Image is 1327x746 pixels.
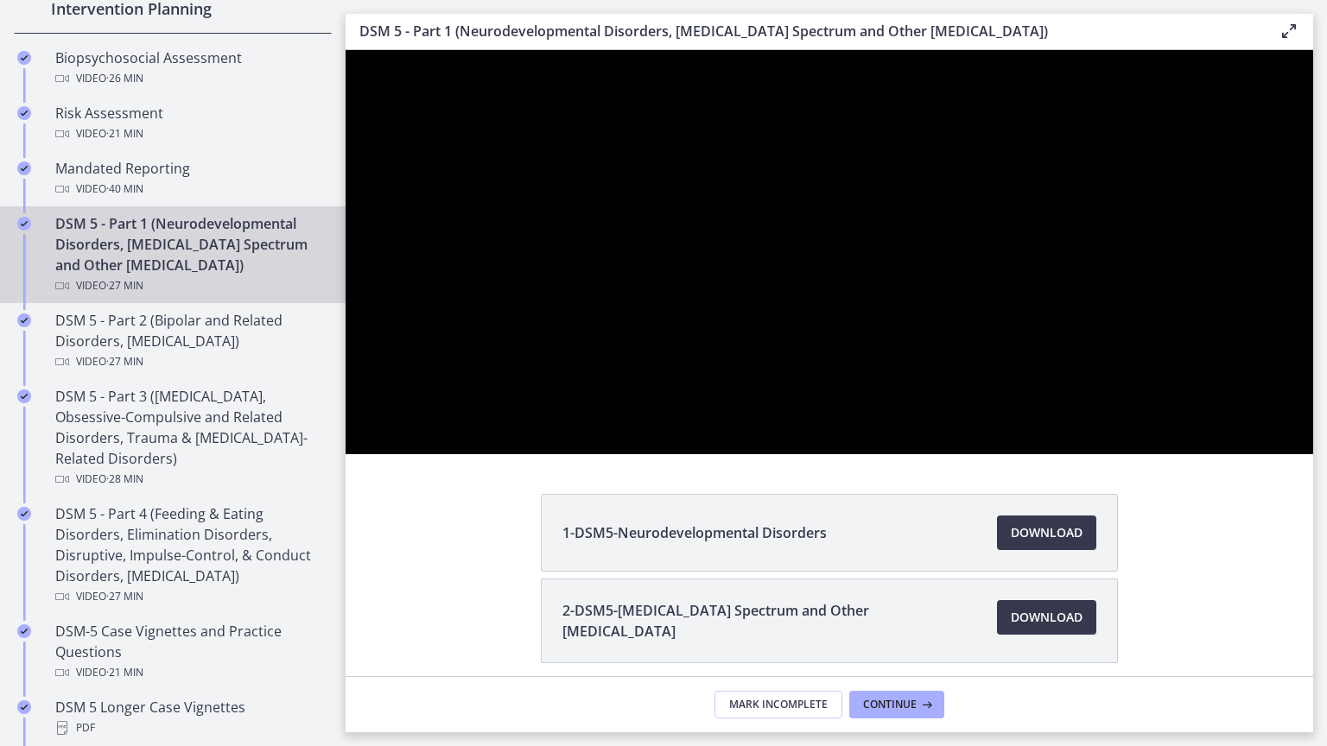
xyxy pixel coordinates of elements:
[55,621,325,683] div: DSM-5 Case Vignettes and Practice Questions
[55,386,325,490] div: DSM 5 - Part 3 ([MEDICAL_DATA], Obsessive-Compulsive and Related Disorders, Trauma & [MEDICAL_DAT...
[55,103,325,144] div: Risk Assessment
[17,389,31,403] i: Completed
[729,698,828,711] span: Mark Incomplete
[17,624,31,638] i: Completed
[55,310,325,372] div: DSM 5 - Part 2 (Bipolar and Related Disorders, [MEDICAL_DATA])
[55,586,325,607] div: Video
[997,515,1096,550] a: Download
[55,158,325,199] div: Mandated Reporting
[55,68,325,89] div: Video
[849,691,944,718] button: Continue
[55,469,325,490] div: Video
[55,179,325,199] div: Video
[17,161,31,175] i: Completed
[714,691,842,718] button: Mark Incomplete
[106,179,143,199] span: · 40 min
[106,123,143,144] span: · 21 min
[55,697,325,738] div: DSM 5 Longer Case Vignettes
[863,698,917,711] span: Continue
[55,123,325,144] div: Video
[55,213,325,296] div: DSM 5 - Part 1 (Neurodevelopmental Disorders, [MEDICAL_DATA] Spectrum and Other [MEDICAL_DATA])
[106,662,143,683] span: · 21 min
[997,600,1096,635] a: Download
[346,50,1313,454] iframe: Video Lesson
[562,600,976,642] span: 2-DSM5-[MEDICAL_DATA] Spectrum and Other [MEDICAL_DATA]
[1011,522,1083,543] span: Download
[562,522,827,543] span: 1-DSM5-Neurodevelopmental Disorders
[106,275,143,296] span: · 27 min
[55,275,325,296] div: Video
[55,662,325,683] div: Video
[17,51,31,65] i: Completed
[55,47,325,89] div: Biopsychosocial Assessment
[1011,607,1083,628] span: Download
[106,469,143,490] span: · 28 min
[17,217,31,231] i: Completed
[55,503,325,607] div: DSM 5 - Part 4 (Feeding & Eating Disorders, Elimination Disorders, Disruptive, Impulse-Control, &...
[55,351,325,372] div: Video
[17,700,31,714] i: Completed
[106,68,143,89] span: · 26 min
[55,718,325,738] div: PDF
[17,106,31,120] i: Completed
[106,586,143,607] span: · 27 min
[359,21,1251,41] h3: DSM 5 - Part 1 (Neurodevelopmental Disorders, [MEDICAL_DATA] Spectrum and Other [MEDICAL_DATA])
[17,313,31,327] i: Completed
[106,351,143,372] span: · 27 min
[17,507,31,521] i: Completed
